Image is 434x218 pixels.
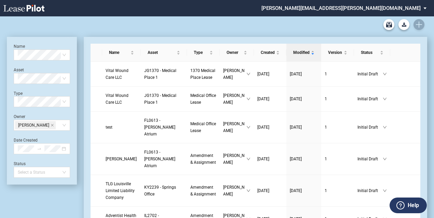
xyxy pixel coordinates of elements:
a: [DATE] [257,96,283,102]
span: down [383,72,387,76]
span: Initial Draft [357,71,383,77]
a: [DATE] [290,96,318,102]
th: Type [187,44,220,62]
span: 1 [325,188,327,193]
span: [PERSON_NAME] [18,121,49,129]
button: Download Blank Form [398,19,409,30]
span: Medical Office Lease [190,121,216,133]
span: Amendment & Assignment [190,185,216,197]
span: Type [194,49,208,56]
th: Modified [286,44,321,62]
label: Date Created [14,138,38,143]
span: TLG Louisville Limited Liability Company [106,181,135,200]
a: [DATE] [290,156,318,162]
a: [DATE] [257,156,283,162]
a: 1 [325,71,351,77]
th: Name [102,44,141,62]
span: [PERSON_NAME] [223,152,246,166]
span: test [106,125,112,130]
label: Asset [14,68,24,72]
span: [DATE] [290,72,302,76]
span: [DATE] [290,188,302,193]
label: Status [14,161,26,166]
a: JG1370 - Medical Place 1 [144,67,184,81]
a: test [106,124,137,131]
span: Initial Draft [357,96,383,102]
span: to [37,146,42,151]
a: [PERSON_NAME] [106,156,137,162]
span: swap-right [37,146,42,151]
a: JG1370 - Medical Place 1 [144,92,184,106]
th: Owner [220,44,254,62]
label: Owner [14,114,25,119]
span: 1 [325,97,327,101]
span: 1 [325,125,327,130]
span: [DATE] [290,97,302,101]
span: [DATE] [290,125,302,130]
span: Created [261,49,275,56]
span: [DATE] [257,97,269,101]
a: Vital Wound Care LLC [106,67,137,81]
a: FL0613 - [PERSON_NAME] Atrium [144,117,184,137]
span: Mauricio T. Hernandez, M.D. [106,157,137,161]
span: [PERSON_NAME] [223,67,246,81]
a: Medical Office Lease [190,120,216,134]
a: FL0613 - [PERSON_NAME] Atrium [144,149,184,169]
button: Help [390,198,427,213]
span: [DATE] [257,188,269,193]
span: Name [109,49,129,56]
span: [DATE] [257,72,269,76]
a: TLG Louisville Limited Liability Company [106,180,137,201]
span: Version [328,49,342,56]
span: [PERSON_NAME] [223,120,246,134]
span: down [246,125,250,129]
span: 1 [325,157,327,161]
th: Version [321,44,354,62]
span: Asset [148,49,175,56]
a: Amendment & Assignment [190,152,216,166]
span: [DATE] [257,125,269,130]
span: Initial Draft [357,187,383,194]
span: Modified [293,49,310,56]
a: Medical Office Lease [190,92,216,106]
th: Status [354,44,390,62]
span: down [246,72,250,76]
a: Vital Wound Care LLC [106,92,137,106]
span: 1370 Medical Place Lease [190,68,215,80]
md-menu: Download Blank Form List [396,19,411,30]
span: down [383,97,387,101]
span: 1 [325,72,327,76]
span: KY2239 - Springs Office [144,185,176,197]
span: down [383,189,387,193]
span: down [246,189,250,193]
span: Initial Draft [357,156,383,162]
a: [DATE] [290,124,318,131]
a: 1 [325,96,351,102]
a: Archive [383,19,394,30]
span: [DATE] [290,157,302,161]
a: [DATE] [257,124,283,131]
a: [DATE] [257,71,283,77]
span: JG1370 - Medical Place 1 [144,68,176,80]
span: [DATE] [257,157,269,161]
span: [PERSON_NAME] [223,92,246,106]
span: Initial Draft [357,124,383,131]
a: 1 [325,187,351,194]
span: Status [361,49,379,56]
span: close [51,123,54,127]
span: Anastasia Weston [15,121,56,129]
a: 1 [325,156,351,162]
a: 1370 Medical Place Lease [190,67,216,81]
span: Owner [227,49,242,56]
label: Help [408,201,419,210]
span: JG1370 - Medical Place 1 [144,93,176,105]
span: down [383,157,387,161]
span: down [383,125,387,129]
span: down [246,157,250,161]
th: Asset [141,44,187,62]
th: Created [254,44,286,62]
span: down [246,97,250,101]
span: Amendment & Assignment [190,153,216,165]
span: Medical Office Lease [190,93,216,105]
a: [DATE] [257,187,283,194]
